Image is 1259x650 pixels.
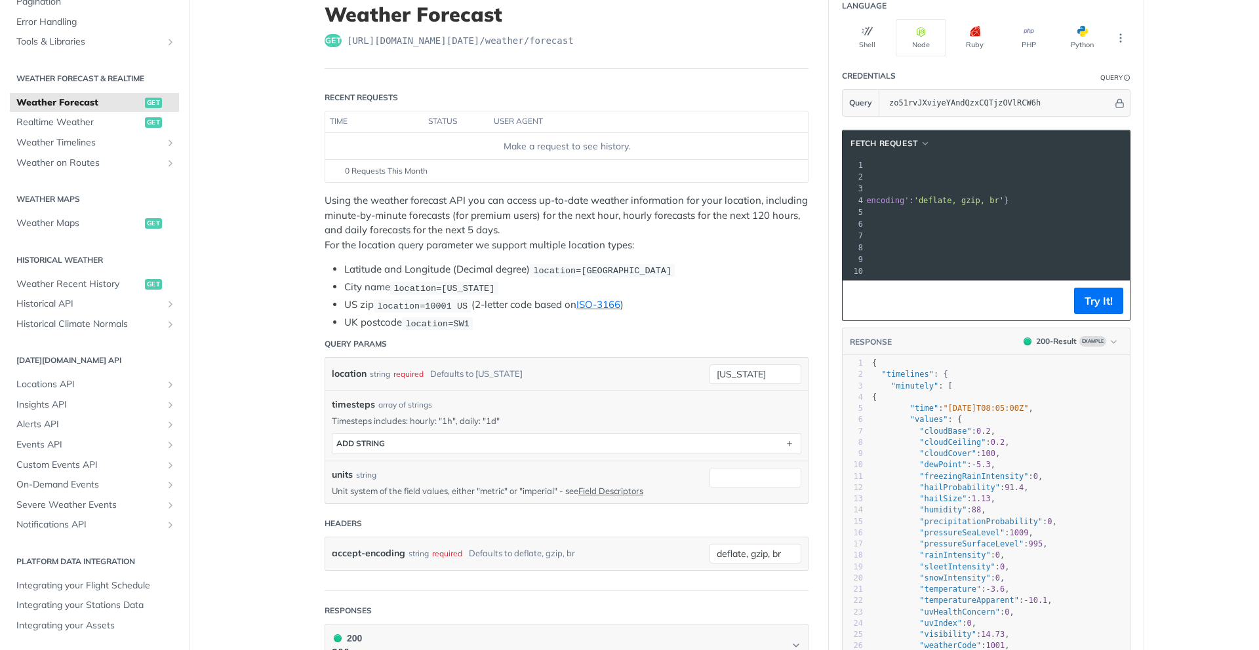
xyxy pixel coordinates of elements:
[914,196,1004,205] span: 'deflate, gzip, br'
[919,550,990,560] span: "rainIntensity"
[10,93,179,113] a: Weather Forecastget
[995,573,1000,583] span: 0
[872,505,986,514] span: : ,
[843,448,863,459] div: 9
[1024,337,1031,345] span: 200
[16,378,162,391] span: Locations API
[325,193,809,252] p: Using the weather forecast API you can access up-to-date weather information for your location, i...
[843,493,863,505] div: 13
[981,449,995,458] span: 100
[849,291,868,311] button: Copy to clipboard
[1036,335,1077,347] div: 200 - Result
[919,472,1028,481] span: "freezingRainIntensity"
[1100,73,1123,83] div: Query
[405,318,469,328] span: location=SW1
[10,375,179,394] a: Locations APIShow subpages for Locations API
[976,460,991,469] span: 5.3
[10,576,179,596] a: Integrating your Flight Schedule
[10,315,179,334] a: Historical Climate NormalsShow subpages for Historical Climate Normals
[919,562,995,571] span: "sleetIntensity"
[393,364,424,383] div: required
[332,434,801,453] button: ADD string
[891,381,938,391] span: "minutely"
[919,596,1019,605] span: "temperatureApparent"
[842,19,892,56] button: Shell
[843,437,863,448] div: 8
[10,556,179,567] h2: Platform DATA integration
[843,265,865,277] div: 10
[919,607,1000,617] span: "uvHealthConcern"
[16,579,176,592] span: Integrating your Flight Schedule
[919,494,967,503] span: "hailSize"
[995,550,1000,560] span: 0
[332,415,801,427] p: Timesteps includes: hourly: "1h", daily: "1d"
[1024,596,1028,605] span: -
[919,584,981,594] span: "temperature"
[986,584,990,594] span: -
[1028,596,1047,605] span: 10.1
[165,379,176,390] button: Show subpages for Locations API
[843,573,863,584] div: 20
[533,265,671,275] span: location=[GEOGRAPHIC_DATA]
[330,140,803,153] div: Make a request to see history.
[578,486,643,496] a: Field Descriptors
[872,573,1005,583] span: : ,
[325,518,362,529] div: Headers
[919,528,1005,537] span: "pressureSeaLevel"
[10,395,179,415] a: Insights APIShow subpages for Insights API
[378,399,432,411] div: array of strings
[843,403,863,414] div: 5
[976,427,991,436] span: 0.2
[347,34,574,47] span: https://api.tomorrow.io/v4/weather/forecast
[432,544,462,563] div: required
[872,370,948,379] span: : {
[843,550,863,561] div: 18
[16,136,162,149] span: Weather Timelines
[872,630,1010,639] span: : ,
[1115,32,1127,44] svg: More ellipsis
[943,404,1028,413] span: "[DATE]T08:05:00Z"
[919,619,962,628] span: "uvIndex"
[1057,19,1108,56] button: Python
[991,438,1005,447] span: 0.2
[919,517,1043,526] span: "precipitationProbability"
[370,364,390,383] div: string
[967,619,972,628] span: 0
[849,335,892,349] button: RESPONSE
[919,460,967,469] span: "dewPoint"
[843,218,865,230] div: 6
[489,111,782,132] th: user agent
[850,138,918,149] span: fetch Request
[1047,517,1052,526] span: 0
[16,96,142,109] span: Weather Forecast
[843,90,879,116] button: Query
[872,483,1029,492] span: : ,
[843,358,863,369] div: 1
[10,354,179,366] h2: [DATE][DOMAIN_NAME] API
[16,478,162,491] span: On-Demand Events
[843,369,863,380] div: 2
[16,518,162,531] span: Notifications API
[10,133,179,153] a: Weather TimelinesShow subpages for Weather Timelines
[972,505,981,514] span: 88
[919,505,967,514] span: "humidity"
[10,495,179,515] a: Severe Weather EventsShow subpages for Severe Weather Events
[843,584,863,595] div: 21
[10,475,179,495] a: On-Demand EventsShow subpages for On-Demand Events
[843,426,863,437] div: 7
[881,370,933,379] span: "timelines"
[1017,335,1123,348] button: 200200-ResultExample
[843,562,863,573] div: 19
[16,499,162,512] span: Severe Weather Events
[843,629,863,640] div: 25
[872,528,1033,537] span: : ,
[10,515,179,535] a: Notifications APIShow subpages for Notifications API
[972,460,976,469] span: -
[872,494,995,503] span: : ,
[849,97,872,109] span: Query
[843,381,863,392] div: 3
[165,419,176,430] button: Show subpages for Alerts API
[872,472,1043,481] span: : ,
[165,480,176,490] button: Show subpages for On-Demand Events
[843,527,863,539] div: 16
